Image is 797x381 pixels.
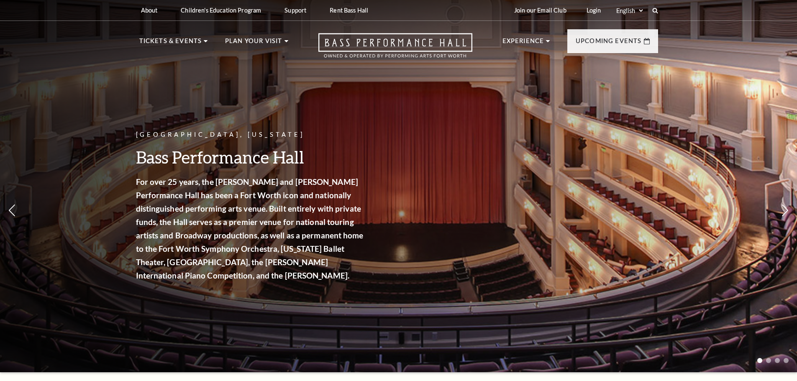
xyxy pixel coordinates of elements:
[141,7,158,14] p: About
[136,177,364,280] strong: For over 25 years, the [PERSON_NAME] and [PERSON_NAME] Performance Hall has been a Fort Worth ico...
[330,7,368,14] p: Rent Bass Hall
[136,146,366,168] h3: Bass Performance Hall
[502,36,544,51] p: Experience
[615,7,644,15] select: Select:
[181,7,261,14] p: Children's Education Program
[284,7,306,14] p: Support
[139,36,202,51] p: Tickets & Events
[136,130,366,140] p: [GEOGRAPHIC_DATA], [US_STATE]
[576,36,642,51] p: Upcoming Events
[225,36,282,51] p: Plan Your Visit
